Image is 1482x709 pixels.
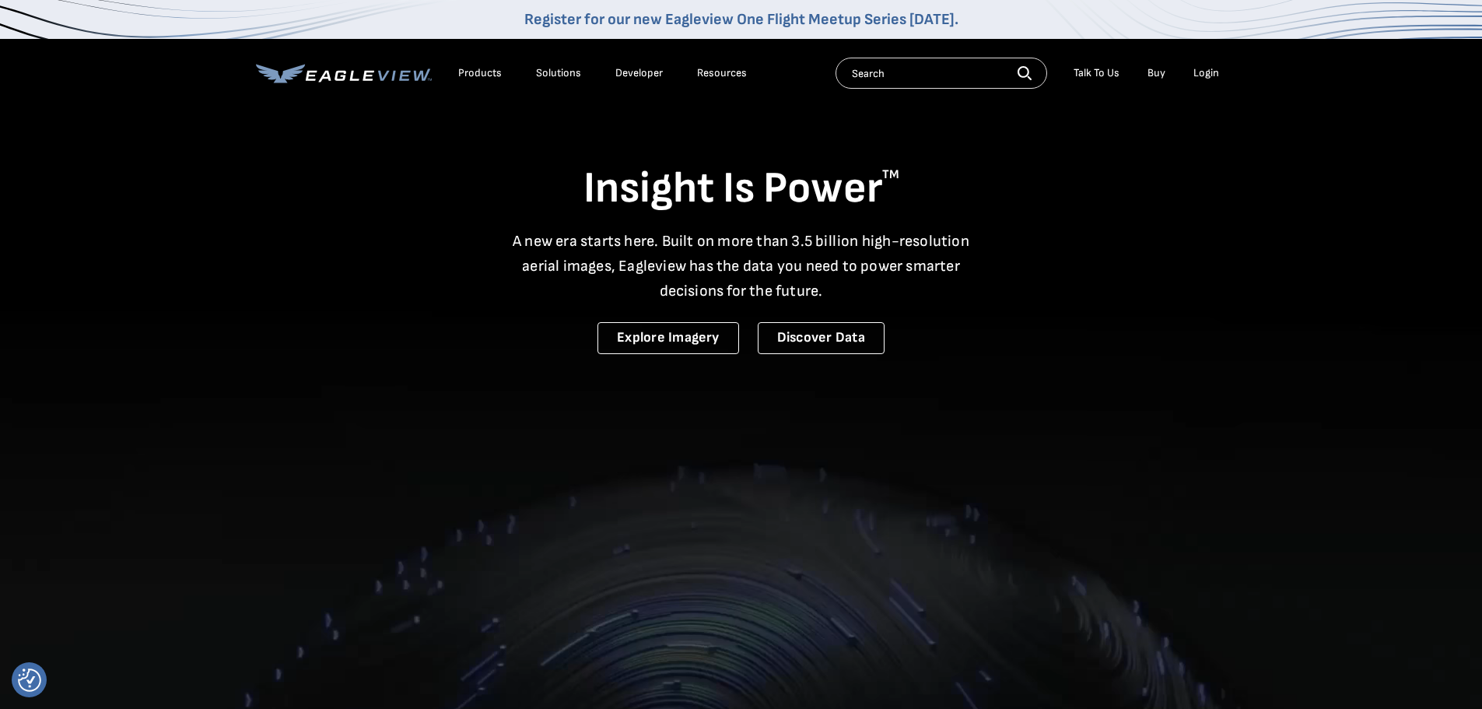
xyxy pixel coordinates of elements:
[503,229,979,304] p: A new era starts here. Built on more than 3.5 billion high-resolution aerial images, Eagleview ha...
[18,669,41,692] button: Consent Preferences
[524,10,958,29] a: Register for our new Eagleview One Flight Meetup Series [DATE].
[836,58,1047,89] input: Search
[615,66,663,80] a: Developer
[256,162,1227,216] h1: Insight Is Power
[1147,66,1165,80] a: Buy
[458,66,502,80] div: Products
[597,322,739,354] a: Explore Imagery
[882,167,899,182] sup: TM
[1193,66,1219,80] div: Login
[758,322,885,354] a: Discover Data
[18,669,41,692] img: Revisit consent button
[536,66,581,80] div: Solutions
[1074,66,1119,80] div: Talk To Us
[697,66,747,80] div: Resources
